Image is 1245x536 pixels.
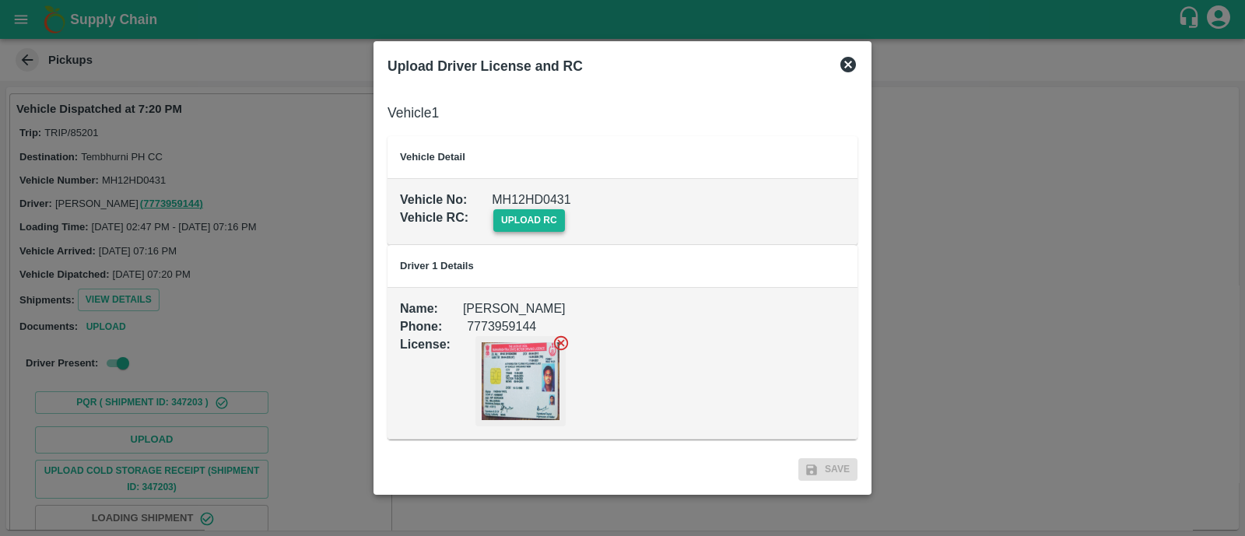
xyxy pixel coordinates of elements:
[442,293,536,336] div: 7773959144
[493,209,565,232] span: upload rc
[388,58,583,74] b: Upload Driver License and RC
[400,211,468,224] b: Vehicle RC :
[438,275,566,318] div: [PERSON_NAME]
[400,151,465,163] b: Vehicle Detail
[467,166,570,209] div: MH12HD0431
[400,260,474,272] b: Driver 1 Details
[482,342,559,420] img: https://app.vegrow.in/rails/active_storage/blobs/redirect/eyJfcmFpbHMiOnsiZGF0YSI6Mjg1ODg2MCwicHV...
[388,102,857,124] h6: Vehicle 1
[400,338,451,351] b: License :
